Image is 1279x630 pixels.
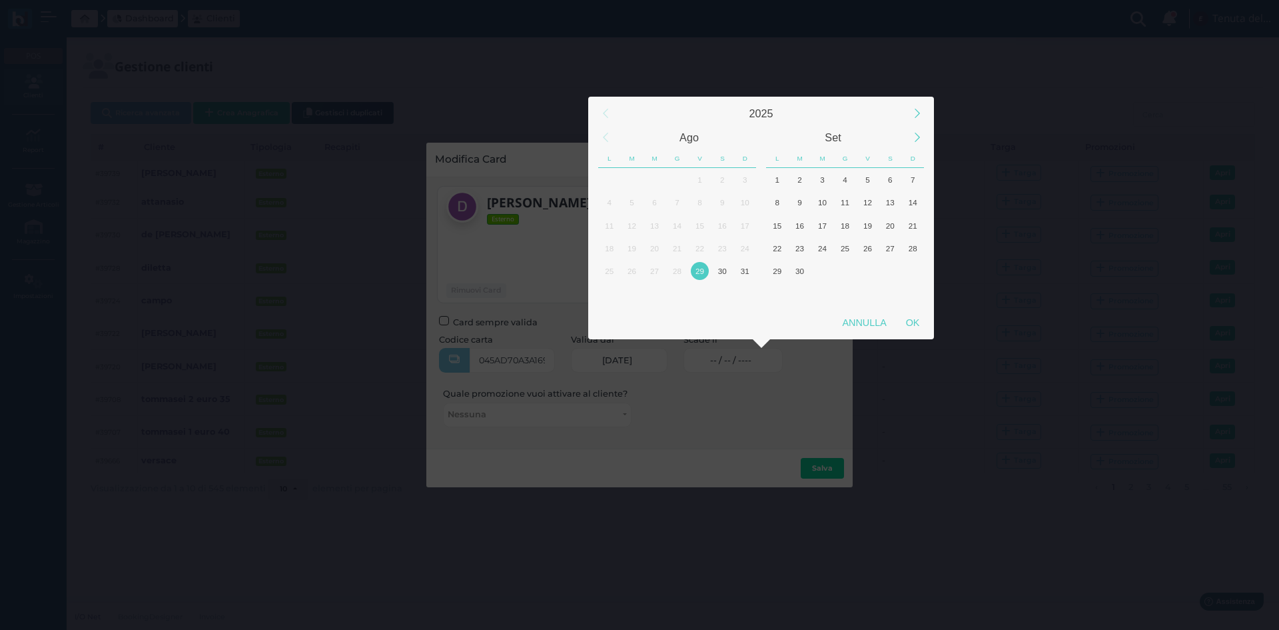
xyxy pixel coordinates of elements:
[879,149,901,168] div: Sabato
[904,171,922,189] div: 7
[623,193,641,211] div: 5
[645,239,663,257] div: 20
[813,217,831,235] div: 17
[688,283,711,305] div: Venerdì, Settembre 5
[643,214,666,237] div: Mercoledì, Agosto 13
[834,191,857,214] div: Giovedì, Settembre 11
[789,283,811,305] div: Martedì, Ottobre 7
[811,191,834,214] div: Mercoledì, Settembre 10
[623,262,641,280] div: 26
[768,217,786,235] div: 15
[768,239,786,257] div: 22
[643,168,666,191] div: Mercoledì, Luglio 30
[789,237,811,259] div: Martedì, Settembre 23
[791,217,809,235] div: 16
[689,149,711,168] div: Venerdì
[668,262,686,280] div: 28
[856,214,879,237] div: Venerdì, Settembre 19
[643,149,666,168] div: Mercoledì
[711,191,733,214] div: Sabato, Agosto 9
[768,193,786,211] div: 8
[691,217,709,235] div: 15
[736,217,754,235] div: 17
[881,217,899,235] div: 20
[766,237,789,259] div: Lunedì, Settembre 22
[859,171,877,189] div: 5
[621,283,643,305] div: Martedì, Settembre 2
[598,168,621,191] div: Lunedì, Luglio 28
[834,214,857,237] div: Giovedì, Settembre 18
[789,260,811,283] div: Martedì, Settembre 30
[591,123,620,152] div: Previous Month
[811,149,834,168] div: Mercoledì
[691,239,709,257] div: 22
[859,239,877,257] div: 26
[645,217,663,235] div: 13
[711,260,733,283] div: Sabato, Agosto 30
[643,191,666,214] div: Mercoledì, Agosto 6
[766,214,789,237] div: Lunedì, Settembre 15
[691,262,709,280] div: 29
[811,168,834,191] div: Mercoledì, Settembre 3
[733,237,756,259] div: Domenica, Agosto 24
[736,171,754,189] div: 3
[688,237,711,259] div: Venerdì, Agosto 22
[733,283,756,305] div: Domenica, Settembre 7
[733,214,756,237] div: Domenica, Agosto 17
[668,193,686,211] div: 7
[761,125,905,149] div: Settembre
[713,217,731,235] div: 16
[39,11,88,21] span: Assistenza
[733,149,756,168] div: Domenica
[811,260,834,283] div: Mercoledì, Ottobre 1
[811,283,834,305] div: Mercoledì, Ottobre 8
[618,101,905,125] div: 2025
[688,191,711,214] div: Venerdì, Agosto 8
[618,125,761,149] div: Agosto
[713,262,731,280] div: 30
[834,149,857,168] div: Giovedì
[896,311,929,335] div: OK
[600,239,618,257] div: 18
[834,168,857,191] div: Giovedì, Settembre 4
[836,193,854,211] div: 11
[621,191,643,214] div: Martedì, Agosto 5
[836,217,854,235] div: 18
[768,171,786,189] div: 1
[879,191,901,214] div: Sabato, Settembre 13
[766,260,789,283] div: Lunedì, Settembre 29
[711,168,733,191] div: Sabato, Agosto 2
[711,237,733,259] div: Sabato, Agosto 23
[713,239,731,257] div: 23
[813,193,831,211] div: 10
[621,260,643,283] div: Martedì, Agosto 26
[856,168,879,191] div: Venerdì, Settembre 5
[643,237,666,259] div: Mercoledì, Agosto 20
[836,171,854,189] div: 4
[736,239,754,257] div: 24
[834,260,857,283] div: Giovedì, Ottobre 2
[881,239,899,257] div: 27
[789,214,811,237] div: Martedì, Settembre 16
[666,260,689,283] div: Giovedì, Agosto 28
[623,239,641,257] div: 19
[688,168,711,191] div: Venerdì, Agosto 1
[856,260,879,283] div: Venerdì, Ottobre 3
[598,260,621,283] div: Lunedì, Agosto 25
[713,171,731,189] div: 2
[598,191,621,214] div: Lunedì, Agosto 4
[901,168,924,191] div: Domenica, Settembre 7
[791,171,809,189] div: 2
[666,191,689,214] div: Giovedì, Agosto 7
[856,237,879,259] div: Venerdì, Settembre 26
[666,149,689,168] div: Giovedì
[598,283,621,305] div: Lunedì, Settembre 1
[711,149,733,168] div: Sabato
[666,168,689,191] div: Giovedì, Luglio 31
[623,217,641,235] div: 12
[621,237,643,259] div: Martedì, Agosto 19
[834,283,857,305] div: Giovedì, Ottobre 9
[901,237,924,259] div: Domenica, Settembre 28
[766,283,789,305] div: Lunedì, Ottobre 6
[713,193,731,211] div: 9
